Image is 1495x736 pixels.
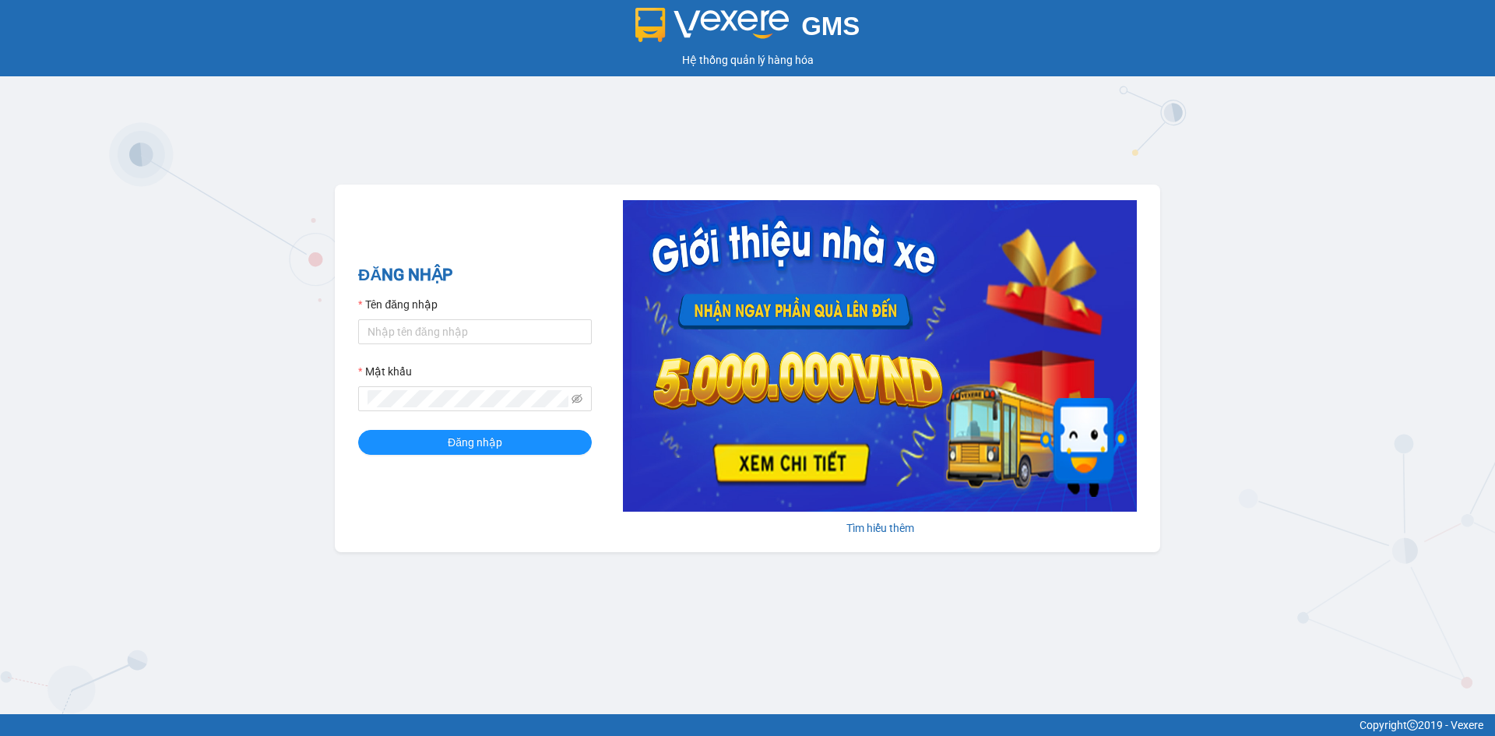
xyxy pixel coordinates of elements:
div: Tìm hiểu thêm [623,519,1137,537]
span: Đăng nhập [448,434,502,451]
input: Mật khẩu [368,390,568,407]
img: banner-0 [623,200,1137,512]
h2: ĐĂNG NHẬP [358,262,592,288]
button: Đăng nhập [358,430,592,455]
input: Tên đăng nhập [358,319,592,344]
label: Mật khẩu [358,363,412,380]
a: GMS [635,23,860,36]
span: GMS [801,12,860,40]
img: logo 2 [635,8,790,42]
span: eye-invisible [572,393,582,404]
div: Hệ thống quản lý hàng hóa [4,51,1491,69]
div: Copyright 2019 - Vexere [12,717,1483,734]
span: copyright [1407,720,1418,731]
label: Tên đăng nhập [358,296,438,313]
